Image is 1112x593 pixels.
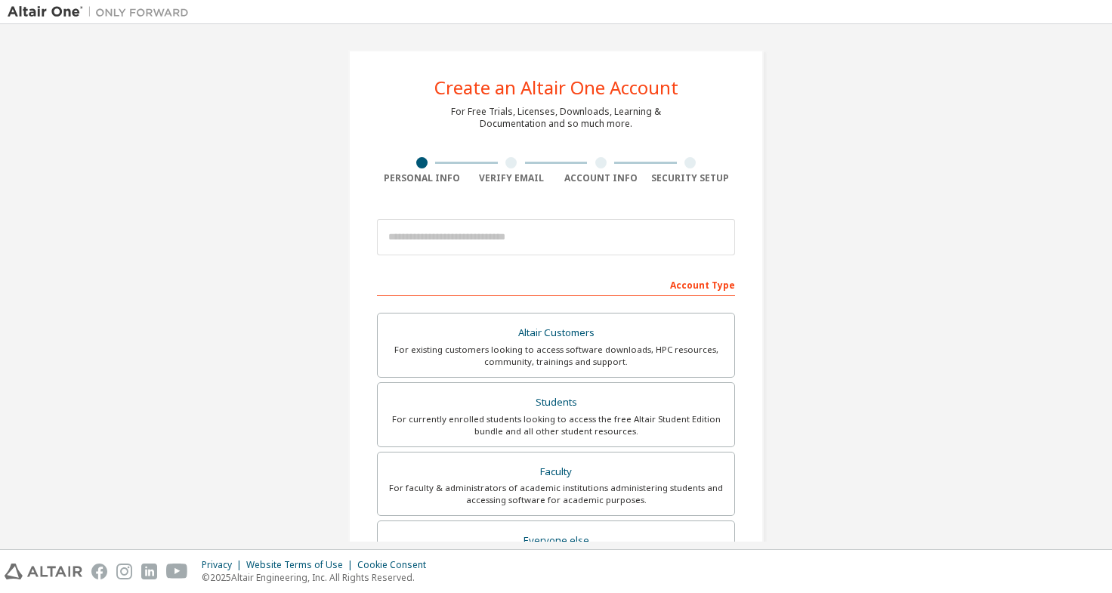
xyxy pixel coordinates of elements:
div: For currently enrolled students looking to access the free Altair Student Edition bundle and all ... [387,413,725,437]
img: altair_logo.svg [5,564,82,579]
div: Altair Customers [387,323,725,344]
img: Altair One [8,5,196,20]
div: Personal Info [377,172,467,184]
div: Security Setup [646,172,736,184]
img: instagram.svg [116,564,132,579]
div: Everyone else [387,530,725,551]
div: Privacy [202,559,246,571]
p: © 2025 Altair Engineering, Inc. All Rights Reserved. [202,571,435,584]
img: youtube.svg [166,564,188,579]
div: For faculty & administrators of academic institutions administering students and accessing softwa... [387,482,725,506]
div: Website Terms of Use [246,559,357,571]
div: Account Info [556,172,646,184]
div: For existing customers looking to access software downloads, HPC resources, community, trainings ... [387,344,725,368]
div: Create an Altair One Account [434,79,678,97]
div: Verify Email [467,172,557,184]
div: Students [387,392,725,413]
img: linkedin.svg [141,564,157,579]
div: Faculty [387,462,725,483]
div: Cookie Consent [357,559,435,571]
div: For Free Trials, Licenses, Downloads, Learning & Documentation and so much more. [451,106,661,130]
div: Account Type [377,272,735,296]
img: facebook.svg [91,564,107,579]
